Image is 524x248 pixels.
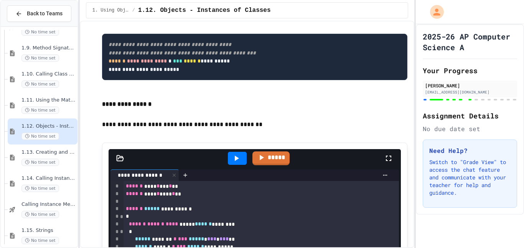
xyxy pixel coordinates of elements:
[21,80,59,88] span: No time set
[21,159,59,166] span: No time set
[21,133,59,140] span: No time set
[21,175,76,182] span: 1.14. Calling Instance Methods
[21,211,59,218] span: No time set
[138,6,271,15] span: 1.12. Objects - Instances of Classes
[21,97,76,103] span: 1.11. Using the Math Class
[21,237,59,244] span: No time set
[429,146,511,155] h3: Need Help?
[21,107,59,114] span: No time set
[423,65,517,76] h2: Your Progress
[423,31,517,53] h1: 2025-26 AP Computer Science A
[7,5,71,22] button: Back to Teams
[21,54,59,62] span: No time set
[21,71,76,77] span: 1.10. Calling Class Methods
[21,185,59,192] span: No time set
[21,45,76,51] span: 1.9. Method Signatures
[425,82,515,89] div: [PERSON_NAME]
[27,10,63,18] span: Back to Teams
[21,123,76,130] span: 1.12. Objects - Instances of Classes
[429,158,511,197] p: Switch to "Grade View" to access the chat feature and communicate with your teacher for help and ...
[21,201,76,208] span: Calling Instance Methods - Topic 1.14
[425,89,515,95] div: [EMAIL_ADDRESS][DOMAIN_NAME]
[132,7,135,13] span: /
[92,7,129,13] span: 1. Using Objects and Methods
[422,3,446,21] div: My Account
[21,149,76,156] span: 1.13. Creating and Initializing Objects: Constructors
[21,227,76,234] span: 1.15. Strings
[423,110,517,121] h2: Assignment Details
[21,28,59,36] span: No time set
[423,124,517,133] div: No due date set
